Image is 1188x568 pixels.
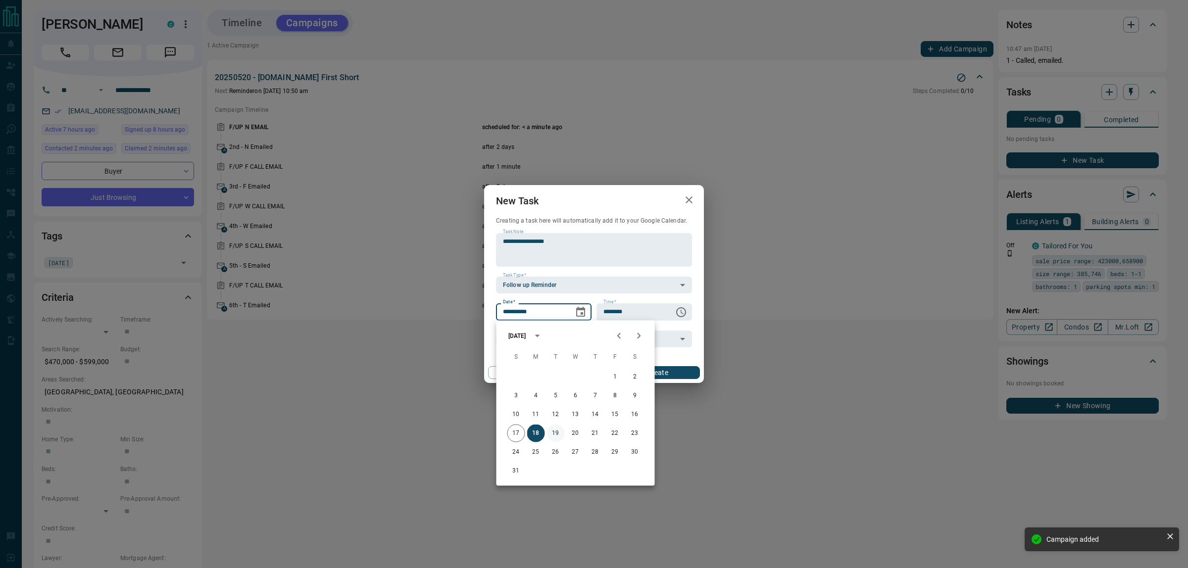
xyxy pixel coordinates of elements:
[606,347,624,367] span: Friday
[527,406,545,424] button: 11
[547,443,565,461] button: 26
[671,302,691,322] button: Choose time, selected time is 6:00 AM
[606,387,624,405] button: 8
[507,462,525,480] button: 31
[606,443,624,461] button: 29
[629,326,649,346] button: Next month
[587,406,604,424] button: 14
[571,302,591,322] button: Choose date, selected date is Aug 18, 2025
[547,406,565,424] button: 12
[507,387,525,405] button: 3
[615,366,700,379] button: Create
[527,425,545,442] button: 18
[587,443,604,461] button: 28
[587,347,604,367] span: Thursday
[626,347,644,367] span: Saturday
[547,387,565,405] button: 5
[507,425,525,442] button: 17
[1046,535,1162,543] div: Campaign added
[606,425,624,442] button: 22
[507,347,525,367] span: Sunday
[527,387,545,405] button: 4
[488,366,573,379] button: Cancel
[503,229,523,235] label: Task Note
[606,406,624,424] button: 15
[529,328,545,344] button: calendar view is open, switch to year view
[609,326,629,346] button: Previous month
[567,425,585,442] button: 20
[496,277,692,293] div: Follow up Reminder
[527,347,545,367] span: Monday
[626,443,644,461] button: 30
[567,387,585,405] button: 6
[626,425,644,442] button: 23
[567,406,585,424] button: 13
[567,443,585,461] button: 27
[503,272,526,279] label: Task Type
[503,299,515,305] label: Date
[547,425,565,442] button: 19
[507,406,525,424] button: 10
[507,443,525,461] button: 24
[603,299,616,305] label: Time
[567,347,585,367] span: Wednesday
[606,368,624,386] button: 1
[547,347,565,367] span: Tuesday
[587,387,604,405] button: 7
[626,387,644,405] button: 9
[508,331,526,340] div: [DATE]
[626,406,644,424] button: 16
[496,217,692,225] p: Creating a task here will automatically add it to your Google Calendar.
[626,368,644,386] button: 2
[484,185,550,217] h2: New Task
[527,443,545,461] button: 25
[587,425,604,442] button: 21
